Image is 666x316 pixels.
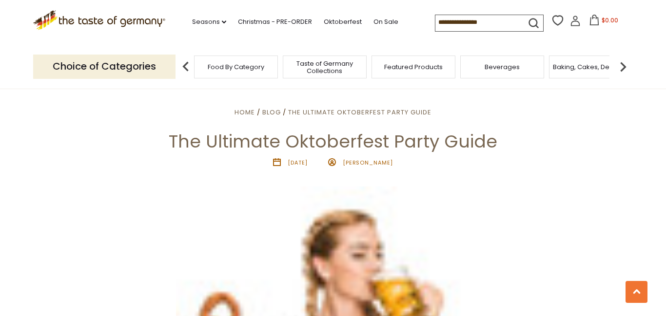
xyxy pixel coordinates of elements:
[288,159,308,167] time: [DATE]
[553,63,628,71] a: Baking, Cakes, Desserts
[485,63,520,71] a: Beverages
[235,108,255,117] a: Home
[583,15,624,29] button: $0.00
[324,17,362,27] a: Oktoberfest
[262,108,281,117] a: Blog
[33,55,176,78] p: Choice of Categories
[30,130,636,152] h1: The Ultimate Oktoberfest Party Guide
[208,63,264,71] a: Food By Category
[373,17,398,27] a: On Sale
[602,16,618,24] span: $0.00
[238,17,312,27] a: Christmas - PRE-ORDER
[288,108,431,117] a: The Ultimate Oktoberfest Party Guide
[343,159,393,167] span: [PERSON_NAME]
[384,63,443,71] a: Featured Products
[192,17,226,27] a: Seasons
[613,57,633,76] img: next arrow
[286,60,364,74] a: Taste of Germany Collections
[176,57,196,76] img: previous arrow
